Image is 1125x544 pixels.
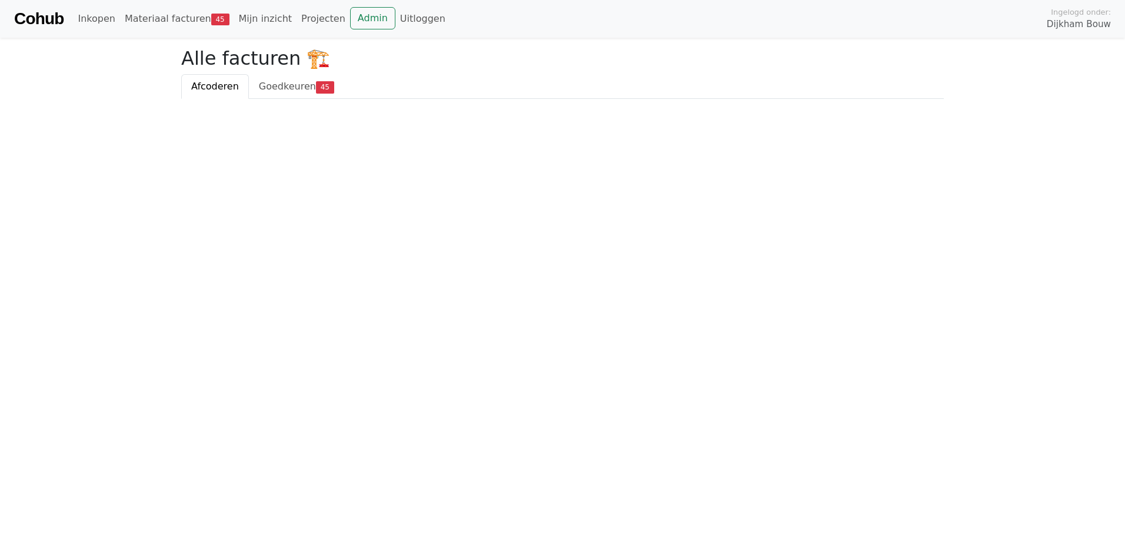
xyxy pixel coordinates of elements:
span: 45 [211,14,229,25]
a: Mijn inzicht [234,7,297,31]
a: Uitloggen [395,7,450,31]
span: Goedkeuren [259,81,316,92]
span: Afcoderen [191,81,239,92]
a: Materiaal facturen45 [120,7,234,31]
a: Goedkeuren45 [249,74,344,99]
span: Dijkham Bouw [1047,18,1111,31]
a: Projecten [297,7,350,31]
span: Ingelogd onder: [1051,6,1111,18]
a: Inkopen [73,7,119,31]
h2: Alle facturen 🏗️ [181,47,944,69]
a: Cohub [14,5,64,33]
a: Admin [350,7,395,29]
a: Afcoderen [181,74,249,99]
span: 45 [316,81,334,93]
